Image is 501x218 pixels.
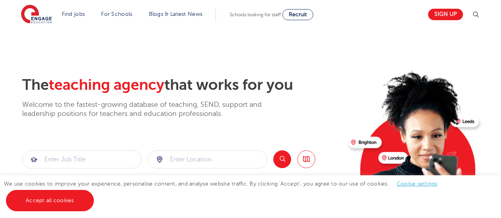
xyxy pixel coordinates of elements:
span: teaching agency [49,76,164,93]
a: For Schools [101,11,132,17]
a: Cookie settings [397,181,438,187]
span: We use cookies to improve your experience, personalise content, and analyse website traffic. By c... [4,181,446,203]
span: Schools looking for staff [230,12,281,17]
a: Recruit [282,9,313,20]
a: Find jobs [62,11,85,17]
input: Submit [23,151,141,168]
a: Sign up [428,9,463,20]
div: Submit [148,150,267,169]
a: Blogs & Latest News [149,11,203,17]
button: Search [273,150,291,168]
div: Submit [22,150,142,169]
img: Engage Education [21,5,52,25]
input: Submit [148,151,267,168]
span: Recruit [289,11,307,17]
h2: The that works for you [22,76,342,94]
a: Accept all cookies [6,190,94,211]
p: Welcome to the fastest-growing database of teaching, SEND, support and leadership positions for t... [22,100,284,119]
